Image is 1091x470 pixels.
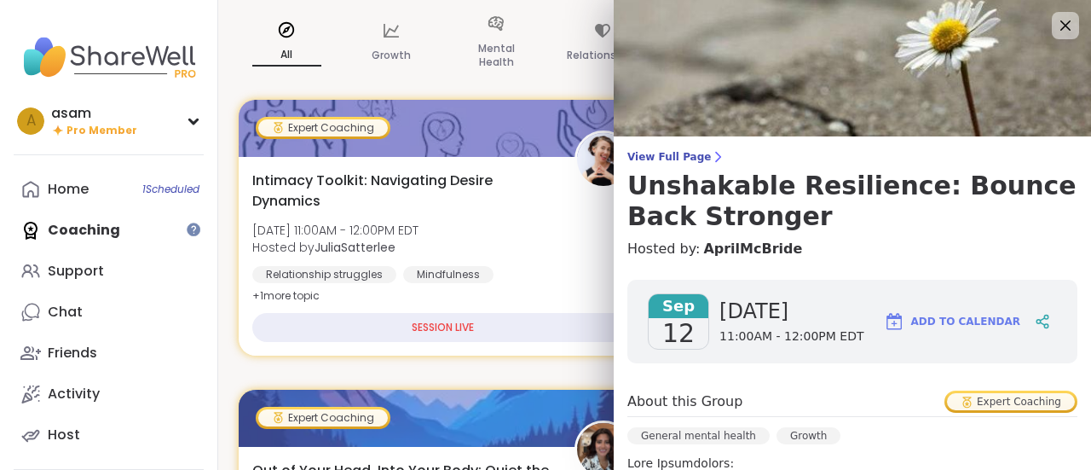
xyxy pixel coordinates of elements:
span: [DATE] [719,298,863,325]
div: asam [51,104,137,123]
div: SESSION LIVE [252,313,632,342]
p: Mental Health [462,38,531,73]
div: Chat [48,303,83,322]
a: Activity [14,374,204,415]
p: All [252,44,321,67]
a: Support [14,251,204,292]
a: AprilMcBride [703,239,802,259]
a: Chat [14,292,204,333]
div: Host [48,426,80,444]
span: 12 [662,318,695,349]
span: [DATE] 11:00AM - 12:00PM EDT [252,222,419,239]
div: Expert Coaching [258,409,388,426]
span: View Full Page [627,150,1077,164]
a: Host [14,415,204,455]
span: Add to Calendar [911,314,1020,329]
a: Home1Scheduled [14,169,204,210]
span: Pro Member [66,124,137,138]
div: Activity [48,385,100,403]
a: Friends [14,333,204,374]
div: Expert Coaching [947,393,1075,410]
span: Intimacy Toolkit: Navigating Desire Dynamics [252,171,556,212]
p: Relationships [567,45,638,66]
img: ShareWell Logomark [884,311,904,332]
span: 11:00AM - 12:00PM EDT [719,328,863,345]
div: General mental health [627,427,770,444]
div: Expert Coaching [258,119,388,136]
p: Growth [372,45,411,66]
span: a [26,110,36,132]
div: Mindfulness [403,266,494,283]
div: Growth [776,427,840,444]
div: Friends [48,344,97,363]
iframe: Spotlight [187,223,200,236]
b: JuliaSatterlee [315,239,395,256]
h4: About this Group [627,392,742,412]
img: ShareWell Nav Logo [14,27,204,87]
span: Sep [649,294,708,318]
div: Home [48,180,89,199]
h3: Unshakable Resilience: Bounce Back Stronger [627,171,1077,232]
h4: Hosted by: [627,239,1077,259]
button: Add to Calendar [876,301,1028,342]
span: 1 Scheduled [142,183,199,196]
div: Support [48,262,104,281]
div: Relationship struggles [252,266,396,283]
img: JuliaSatterlee [577,133,630,186]
a: View Full PageUnshakable Resilience: Bounce Back Stronger [627,150,1077,232]
span: Hosted by [252,239,419,256]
